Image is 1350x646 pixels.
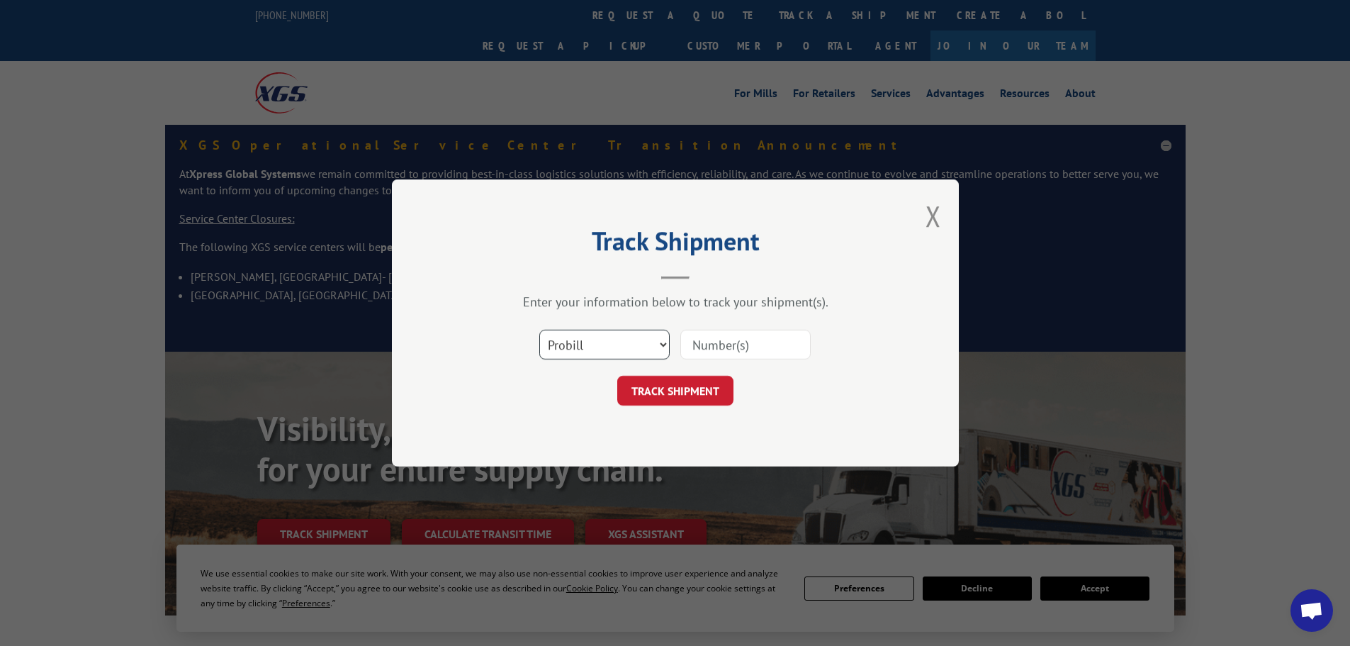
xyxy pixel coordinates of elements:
[926,197,941,235] button: Close modal
[463,294,888,310] div: Enter your information below to track your shipment(s).
[617,376,733,406] button: TRACK SHIPMENT
[463,231,888,258] h2: Track Shipment
[680,330,811,360] input: Number(s)
[1290,589,1333,632] a: Open chat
